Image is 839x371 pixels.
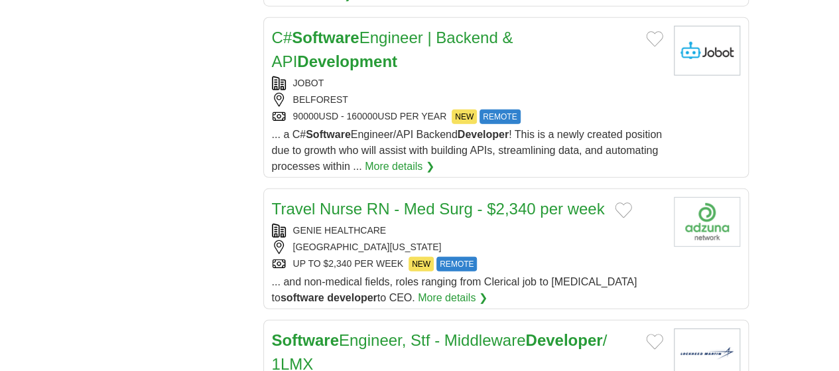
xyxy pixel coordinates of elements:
div: UP TO $2,340 PER WEEK [272,257,663,271]
span: REMOTE [436,257,477,271]
button: Add to favorite jobs [646,334,663,350]
button: Add to favorite jobs [615,202,632,218]
div: 90000USD - 160000USD PER YEAR [272,110,663,124]
span: ... a C# Engineer/API Backend ! This is a newly created position due to growth who will assist wi... [272,129,662,172]
strong: Developer [458,129,509,140]
a: Travel Nurse RN - Med Surg - $2,340 per week [272,200,605,218]
a: JOBOT [293,78,324,88]
strong: developer [327,292,377,303]
div: [GEOGRAPHIC_DATA][US_STATE] [272,240,663,254]
strong: Software [292,29,359,46]
span: ... and non-medical fields, roles ranging from Clerical job to [MEDICAL_DATA] to to CEO. [272,276,637,303]
span: NEW [409,257,434,271]
a: C#SoftwareEngineer | Backend & APIDevelopment [272,29,513,70]
button: Add to favorite jobs [646,31,663,47]
strong: Developer [525,331,602,349]
img: Jobot logo [674,26,740,76]
span: NEW [452,110,477,124]
strong: Software [306,129,351,140]
span: REMOTE [480,110,520,124]
div: GENIE HEALTHCARE [272,224,663,238]
a: More details ❯ [365,159,434,175]
strong: Software [272,331,339,349]
div: BELFOREST [272,93,663,107]
img: Company logo [674,197,740,247]
strong: software [281,292,324,303]
strong: Development [297,52,397,70]
a: More details ❯ [418,290,487,306]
